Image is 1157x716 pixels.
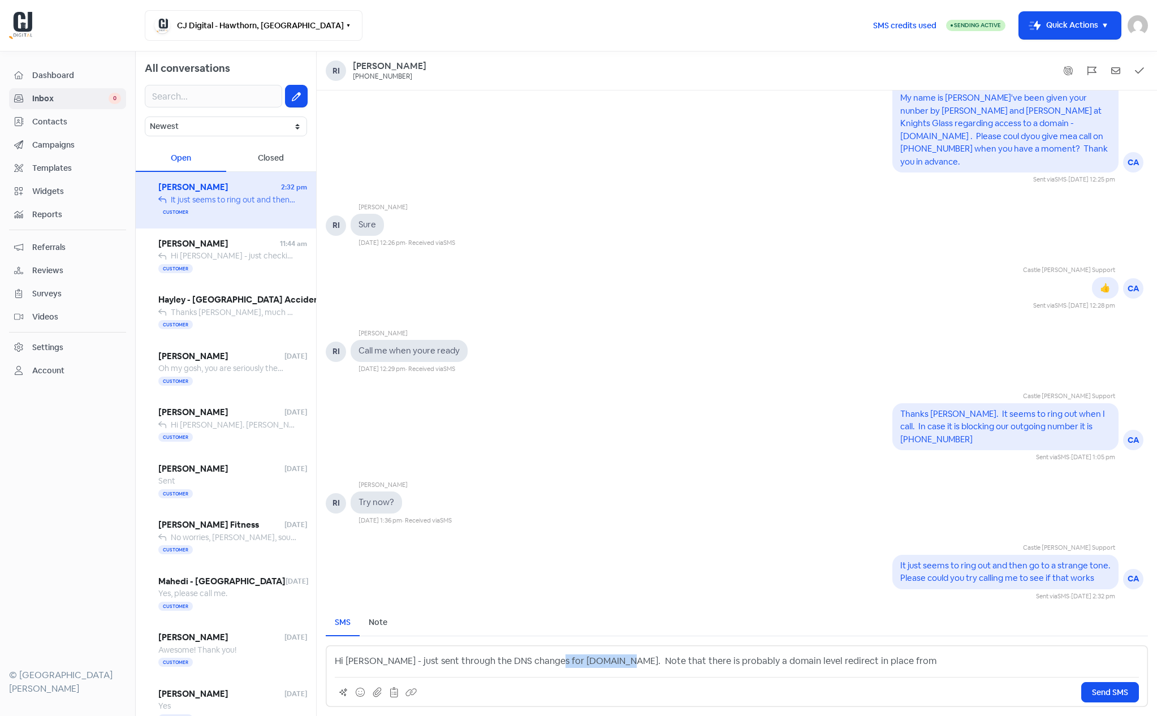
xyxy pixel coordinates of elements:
[171,532,377,542] span: No worries, [PERSON_NAME], sounds good. Thanks mate.
[145,85,282,107] input: Search...
[873,20,936,32] span: SMS credits used
[284,520,307,530] span: [DATE]
[158,602,193,611] span: Customer
[1057,453,1069,461] span: SMS
[925,391,1115,403] div: Castle [PERSON_NAME] Support
[284,632,307,642] span: [DATE]
[900,560,1114,584] pre: It just seems to ring out and then go to a strange tone. Please could you try calling me to see i...
[9,337,126,358] a: Settings
[954,21,1001,29] span: Sending Active
[158,701,171,711] span: Yes
[326,61,346,81] div: Ri
[335,654,1139,668] p: Hi [PERSON_NAME] - just sent through the DNS changes for [DOMAIN_NAME]. Note that there is probab...
[1060,62,1077,79] button: Show system messages
[1036,592,1071,600] span: Sent via ·
[284,464,307,474] span: [DATE]
[900,408,1107,445] pre: Thanks [PERSON_NAME]. It seems to ring out when I call. In case it is blocking our outgoing numbe...
[158,658,193,667] span: Customer
[284,407,307,417] span: [DATE]
[443,239,455,247] span: SMS
[359,329,468,340] div: [PERSON_NAME]
[359,345,460,356] pre: Call me when youre ready
[158,463,284,476] span: [PERSON_NAME]
[925,543,1115,555] div: Castle [PERSON_NAME] Support
[158,238,280,251] span: [PERSON_NAME]
[158,363,634,373] span: Oh my gosh, you are seriously the best!!! Thank you so, so much for helping me with this. You don...
[158,688,284,701] span: [PERSON_NAME]
[402,516,452,525] div: · Received via
[32,162,121,174] span: Templates
[158,519,284,532] span: [PERSON_NAME] Fitness
[1083,62,1100,79] button: Flag conversation
[158,208,193,217] span: Customer
[158,631,284,644] span: [PERSON_NAME]
[359,219,376,230] pre: Sure
[9,283,126,304] a: Surveys
[9,260,126,281] a: Reviews
[405,364,455,374] div: · Received via
[158,588,227,598] span: Yes, please call me.
[32,365,64,377] div: Account
[158,645,236,655] span: Awesome! Thank you!
[9,181,126,202] a: Widgets
[32,265,121,277] span: Reviews
[158,433,193,442] span: Customer
[1055,301,1067,309] span: SMS
[158,350,284,363] span: [PERSON_NAME]
[1019,12,1121,39] button: Quick Actions
[1081,682,1139,702] button: Send SMS
[359,516,402,525] div: [DATE] 1:36 pm
[9,88,126,109] a: Inbox 0
[1123,278,1143,299] div: CA
[9,135,126,156] a: Campaigns
[158,476,175,486] span: Sent
[32,342,63,353] div: Settings
[32,139,121,151] span: Campaigns
[32,241,121,253] span: Referrals
[1123,569,1143,589] div: CA
[226,145,317,172] div: Closed
[32,93,109,105] span: Inbox
[1033,301,1068,309] span: Sent via ·
[9,237,126,258] a: Referrals
[9,668,126,696] div: © [GEOGRAPHIC_DATA][PERSON_NAME]
[145,10,362,41] button: CJ Digital - Hawthorn, [GEOGRAPHIC_DATA]
[158,406,284,419] span: [PERSON_NAME]
[359,364,405,374] div: [DATE] 12:29 pm
[1128,15,1148,36] img: User
[158,181,281,194] span: [PERSON_NAME]
[158,264,193,273] span: Customer
[1092,687,1128,698] span: Send SMS
[32,186,121,197] span: Widgets
[158,489,193,498] span: Customer
[353,72,412,81] div: [PHONE_NUMBER]
[369,616,387,628] div: Note
[284,351,307,361] span: [DATE]
[326,342,346,362] div: RI
[1055,175,1067,183] span: SMS
[1100,282,1111,293] pre: 👍
[284,689,307,699] span: [DATE]
[9,204,126,225] a: Reports
[32,209,121,221] span: Reports
[946,19,1005,32] a: Sending Active
[359,480,452,492] div: [PERSON_NAME]
[900,67,1109,167] pre: Hi [PERSON_NAME] My name is [PERSON_NAME]'ve been given your nunber by [PERSON_NAME] and [PERSON_...
[171,251,636,261] span: Hi [PERSON_NAME] - just checking in to see if you had had any luck tracing a spreadsheet of produ...
[359,202,455,214] div: [PERSON_NAME]
[136,145,226,172] div: Open
[32,288,121,300] span: Surveys
[280,239,307,249] span: 11:44 am
[353,61,426,72] a: [PERSON_NAME]
[32,311,121,323] span: Videos
[9,65,126,86] a: Dashboard
[1071,452,1115,462] div: [DATE] 1:05 pm
[864,19,946,31] a: SMS credits used
[443,365,455,373] span: SMS
[359,238,405,248] div: [DATE] 12:26 pm
[158,575,286,588] span: Mahedi - [GEOGRAPHIC_DATA]
[1057,592,1069,600] span: SMS
[405,238,455,248] div: · Received via
[1123,430,1143,450] div: CA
